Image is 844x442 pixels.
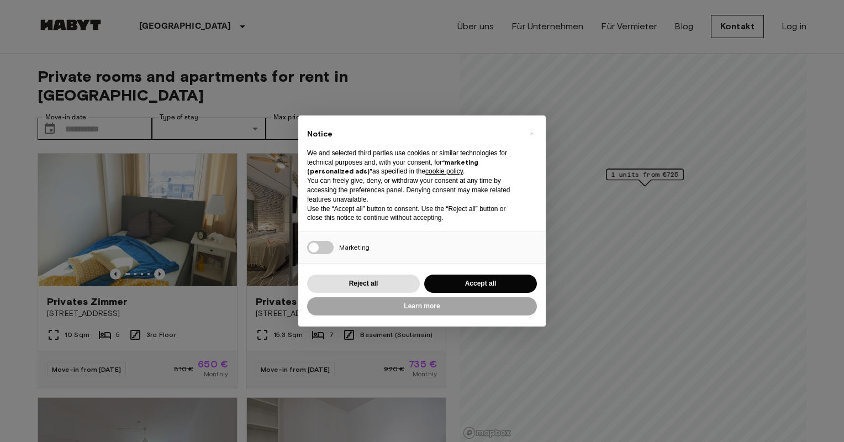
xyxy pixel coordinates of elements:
[307,149,519,176] p: We and selected third parties use cookies or similar technologies for technical purposes and, wit...
[307,204,519,223] p: Use the “Accept all” button to consent. Use the “Reject all” button or close this notice to conti...
[530,127,534,140] span: ×
[523,124,540,142] button: Close this notice
[307,275,420,293] button: Reject all
[307,297,537,315] button: Learn more
[424,275,537,293] button: Accept all
[339,243,370,251] span: Marketing
[425,167,463,175] a: cookie policy
[307,176,519,204] p: You can freely give, deny, or withdraw your consent at any time by accessing the preferences pane...
[307,129,519,140] h2: Notice
[307,158,478,176] strong: “marketing (personalized ads)”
